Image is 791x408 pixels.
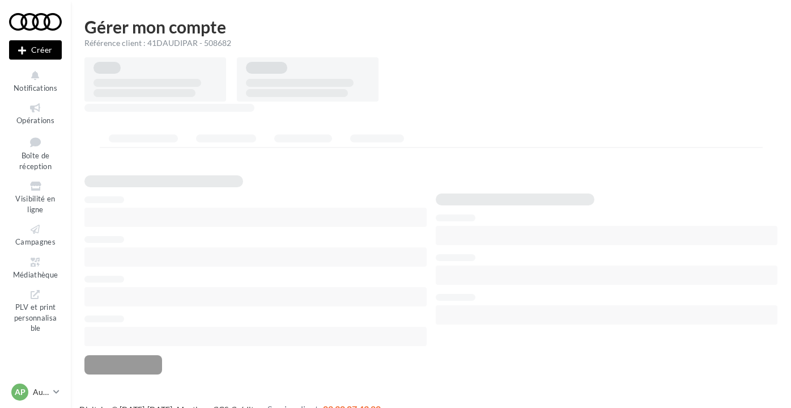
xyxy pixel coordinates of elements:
[84,18,777,35] h1: Gérer mon compte
[15,386,25,398] span: AP
[9,99,62,127] a: Opérations
[84,37,777,49] div: Référence client : 41DAUDIPAR - 508682
[15,194,55,214] span: Visibilité en ligne
[9,254,62,281] a: Médiathèque
[15,237,56,246] span: Campagnes
[16,116,54,125] span: Opérations
[33,386,49,398] p: Audi PONTOISE
[14,300,57,333] span: PLV et print personnalisable
[9,40,62,60] button: Créer
[14,83,57,92] span: Notifications
[9,221,62,249] a: Campagnes
[9,286,62,335] a: PLV et print personnalisable
[19,151,52,171] span: Boîte de réception
[9,132,62,174] a: Boîte de réception
[9,40,62,60] div: Nouvelle campagne
[9,67,62,95] button: Notifications
[9,381,62,403] a: AP Audi PONTOISE
[9,178,62,216] a: Visibilité en ligne
[13,270,58,279] span: Médiathèque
